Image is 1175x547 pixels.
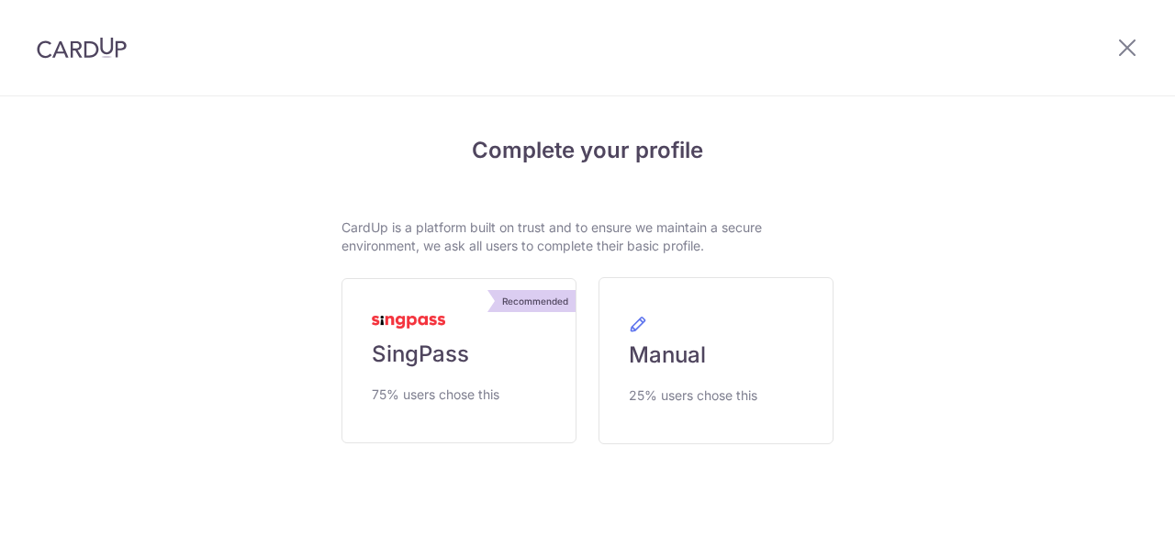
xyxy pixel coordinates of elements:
[372,340,469,369] span: SingPass
[599,277,834,444] a: Manual 25% users chose this
[629,385,757,407] span: 25% users chose this
[372,316,445,329] img: MyInfoLogo
[37,37,127,59] img: CardUp
[495,290,576,312] div: Recommended
[372,384,499,406] span: 75% users chose this
[1057,492,1157,538] iframe: Opens a widget where you can find more information
[341,134,834,167] h4: Complete your profile
[341,278,576,443] a: Recommended SingPass 75% users chose this
[629,340,706,370] span: Manual
[341,218,834,255] p: CardUp is a platform built on trust and to ensure we maintain a secure environment, we ask all us...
